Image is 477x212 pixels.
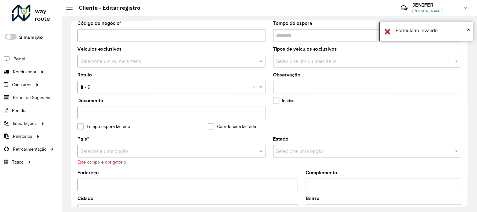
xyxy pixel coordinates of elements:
label: Simulação [19,34,43,41]
span: Importações [13,120,37,127]
label: Bairro [306,195,319,202]
span: Roteirizador [13,69,36,75]
label: Inativo [273,98,295,104]
button: Close [467,25,470,34]
label: Tipos de veículos exclusivos [273,45,337,53]
label: País [77,135,89,143]
span: Tático [12,159,24,165]
span: Clear all [252,83,258,91]
label: Documento [77,97,103,104]
span: [PERSON_NAME] [413,8,460,14]
span: Retroalimentação [13,146,47,153]
h2: Cliente - Editar registro [73,4,140,11]
span: Cadastros [12,81,31,88]
label: Veículos exclusivos [77,45,122,53]
label: Estado [273,135,289,143]
a: Contato Rápido [397,1,411,15]
h3: JENIFER [413,2,460,8]
label: Código de negócio [77,20,121,27]
div: Formulário inválido [396,27,469,34]
label: Tempo espera lacrado [77,123,130,130]
label: Coordenada lacrada [208,123,256,130]
span: Pedidos [12,107,28,114]
label: Complemento [306,169,337,176]
span: Relatórios [13,133,32,140]
formly-validation-message: Este campo é obrigatório [77,160,126,165]
label: Cidade [77,195,93,202]
label: Rótulo [77,71,92,79]
span: Painel de Sugestão [13,94,50,101]
span: Painel [14,56,25,62]
label: Tempo de espera [273,20,313,27]
label: Observação [273,71,301,79]
span: × [467,26,470,33]
label: Endereço [77,169,99,176]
